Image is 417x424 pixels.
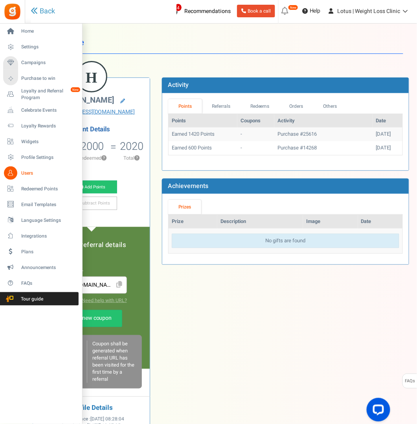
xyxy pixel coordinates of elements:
a: Announcements [3,261,79,274]
a: Home [3,25,79,38]
a: Others [313,99,347,114]
span: Widgets [21,138,76,145]
a: Points [168,99,202,114]
h4: Point Details [33,126,150,133]
a: Prizes [168,200,201,214]
b: Achievements [168,181,208,191]
td: - [237,127,274,141]
img: Gratisfaction [4,3,21,20]
h5: Loyalty referral details [41,241,142,249]
a: Add new coupon [61,310,122,327]
button: ? [134,156,140,161]
span: Users [21,170,76,177]
span: Profile Settings [21,154,76,161]
span: 4 [175,4,182,11]
span: Loyalty and Referral Program [21,88,79,101]
b: Activity [168,80,189,90]
span: [DATE] 08:28:04 [90,416,124,423]
a: Settings [3,41,79,54]
em: New [70,87,81,92]
a: Language Settings [3,214,79,227]
th: Coupons [237,114,274,128]
a: Loyalty Rewards [3,119,79,133]
span: Redeemed Points [21,186,76,192]
a: Referrals [202,99,241,114]
figcaption: H [77,62,106,93]
span: Home [21,28,76,35]
a: Loyalty and Referral Program New [3,88,79,101]
span: Lotus | Weight Loss Clinic [338,7,400,15]
div: No gifts are found [172,234,399,248]
a: Plans [3,245,79,258]
th: Image [303,215,358,229]
a: Need help with URL? [82,297,127,304]
span: Click to Copy [113,278,126,292]
a: Purchase to win [3,72,79,85]
span: FAQs [21,280,76,287]
a: Help [299,5,324,17]
span: Campaigns [21,59,76,66]
td: Earned 1420 Points [169,127,237,141]
span: Help [308,7,321,15]
a: Profile Settings [3,151,79,164]
a: FAQs [3,277,79,290]
a: Subtract Points [66,197,117,210]
td: Purchase #25616 [274,127,373,141]
a: Users [3,166,79,180]
a: Book a call [237,5,275,17]
th: Activity [274,114,373,128]
th: Points [169,114,237,128]
span: Tour guide [4,296,59,302]
th: Date [358,215,402,229]
th: Date [373,114,402,128]
td: Earned 600 Points [169,141,237,155]
a: Redeems [241,99,280,114]
a: Celebrate Events [3,103,79,117]
span: [PERSON_NAME] [54,94,114,106]
a: Widgets [3,135,79,148]
span: Purchase to win [21,75,76,82]
a: 4 Recommendations [165,5,234,17]
span: Plans [21,249,76,255]
span: FAQs [405,374,415,389]
span: Email Templates [21,201,76,208]
h5: 2020 [120,140,143,152]
a: Redeemed Points [3,182,79,195]
th: Description [217,215,303,229]
td: - [237,141,274,155]
div: [DATE] [376,131,399,138]
h4: Profile Details [39,405,144,412]
a: Orders [279,99,313,114]
td: Purchase #14268 [274,141,373,155]
p: Redeemed [75,155,109,162]
button: ? [102,156,107,161]
span: Settings [21,44,76,50]
em: New [288,5,298,10]
span: Integrations [21,233,76,240]
h5: 2000 [81,140,104,152]
div: Coupon shall be generated when referral URL has been visited for the first time by a referral [87,341,136,383]
a: [EMAIL_ADDRESS][DOMAIN_NAME] [39,108,144,116]
span: Loyalty Rewards [21,123,76,129]
h1: User Profile [39,31,403,54]
a: Email Templates [3,198,79,211]
a: Campaigns [3,56,79,70]
span: Language Settings [21,217,76,224]
a: Integrations [3,229,79,243]
span: Announcements [21,264,76,271]
span: Recommendations [184,7,231,15]
h6: Referral URL [56,267,127,273]
p: Total [117,155,146,162]
span: Celebrate Events [21,107,76,114]
div: [DATE] [376,144,399,152]
a: Add Points [66,181,117,194]
th: Prize [169,215,217,229]
span: Member Since : [59,416,124,423]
